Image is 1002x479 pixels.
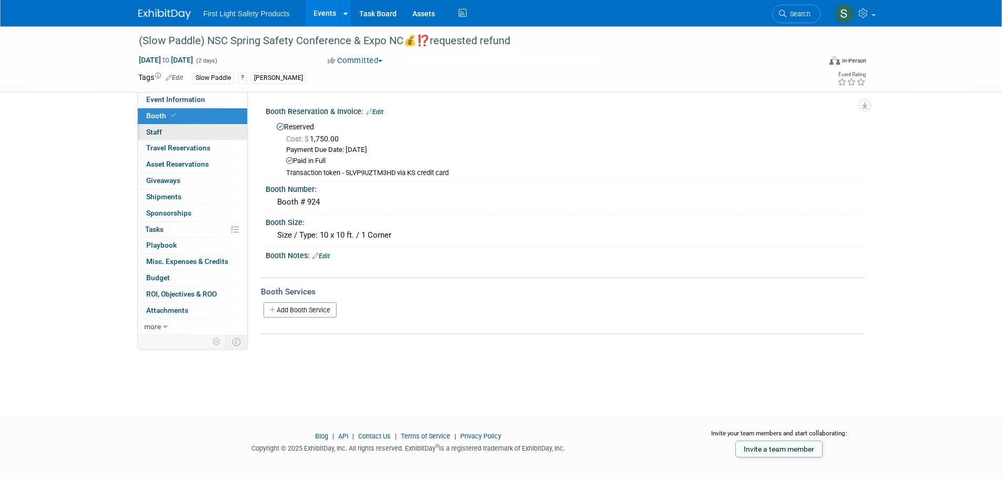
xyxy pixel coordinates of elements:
[266,181,864,195] div: Booth Number:
[146,257,228,266] span: Misc. Expenses & Credits
[401,432,450,440] a: Terms of Service
[146,144,210,152] span: Travel Reservations
[392,432,399,440] span: |
[146,111,178,120] span: Booth
[366,108,383,116] a: Edit
[286,156,856,166] div: Paid in Full
[758,55,867,70] div: Event Format
[274,227,856,243] div: Size / Type: 10 x 10 ft. / 1 Corner
[266,104,864,117] div: Booth Reservation & Invoice:
[266,248,864,261] div: Booth Notes:
[786,10,811,18] span: Search
[138,108,247,124] a: Booth
[286,169,856,178] div: Transaction token - 5LVP9UZTM3HD via KS credit card
[138,238,247,253] a: Playbook
[837,72,866,77] div: Event Rating
[274,194,856,210] div: Booth # 924
[842,57,866,65] div: In-Person
[338,432,348,440] a: API
[261,286,864,298] div: Booth Services
[350,432,357,440] span: |
[161,56,171,64] span: to
[138,9,191,19] img: ExhibitDay
[266,215,864,228] div: Booth Size:
[324,55,387,66] button: Committed
[138,92,247,108] a: Event Information
[315,432,328,440] a: Blog
[436,443,439,449] sup: ®
[146,209,191,217] span: Sponsorships
[452,432,459,440] span: |
[146,95,205,104] span: Event Information
[138,140,247,156] a: Travel Reservations
[138,270,247,286] a: Budget
[144,322,161,331] span: more
[286,135,343,143] span: 1,750.00
[286,135,310,143] span: Cost: $
[138,303,247,319] a: Attachments
[226,335,247,349] td: Toggle Event Tabs
[138,319,247,335] a: more
[460,432,501,440] a: Privacy Policy
[829,56,840,65] img: Format-Inperson.png
[772,5,821,23] a: Search
[138,157,247,172] a: Asset Reservations
[330,432,337,440] span: |
[138,125,247,140] a: Staff
[146,306,188,314] span: Attachments
[358,432,391,440] a: Contact Us
[146,192,181,201] span: Shipments
[208,335,226,349] td: Personalize Event Tab Strip
[138,441,679,453] div: Copyright © 2025 ExhibitDay, Inc. All rights reserved. ExhibitDay is a registered trademark of Ex...
[138,287,247,302] a: ROI, Objectives & ROO
[274,119,856,178] div: Reserved
[138,72,183,84] td: Tags
[146,160,209,168] span: Asset Reservations
[146,241,177,249] span: Playbook
[312,252,330,260] a: Edit
[146,128,162,136] span: Staff
[166,74,183,81] a: Edit
[286,145,856,155] div: Payment Due Date: [DATE]
[251,73,306,84] div: [PERSON_NAME]
[138,206,247,221] a: Sponsorships
[146,176,180,185] span: Giveaways
[171,113,176,118] i: Booth reservation complete
[138,189,247,205] a: Shipments
[264,302,337,318] a: Add Booth Service
[138,222,247,238] a: Tasks
[834,4,854,24] img: Steph Willemsen
[735,441,823,457] a: Invite a team member
[138,173,247,189] a: Giveaways
[146,290,217,298] span: ROI, Objectives & ROO
[238,73,247,84] div: ?
[138,254,247,270] a: Misc. Expenses & Credits
[146,273,170,282] span: Budget
[204,9,290,18] span: First Light Safety Products
[145,225,164,233] span: Tasks
[135,32,805,50] div: (Slow Paddle) NSC Spring Safety Conference & Expo NC💰⁉️requested refund
[195,57,217,64] span: (2 days)
[694,429,864,445] div: Invite your team members and start collaborating:
[193,73,234,84] div: Slow Paddle
[138,55,194,65] span: [DATE] [DATE]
